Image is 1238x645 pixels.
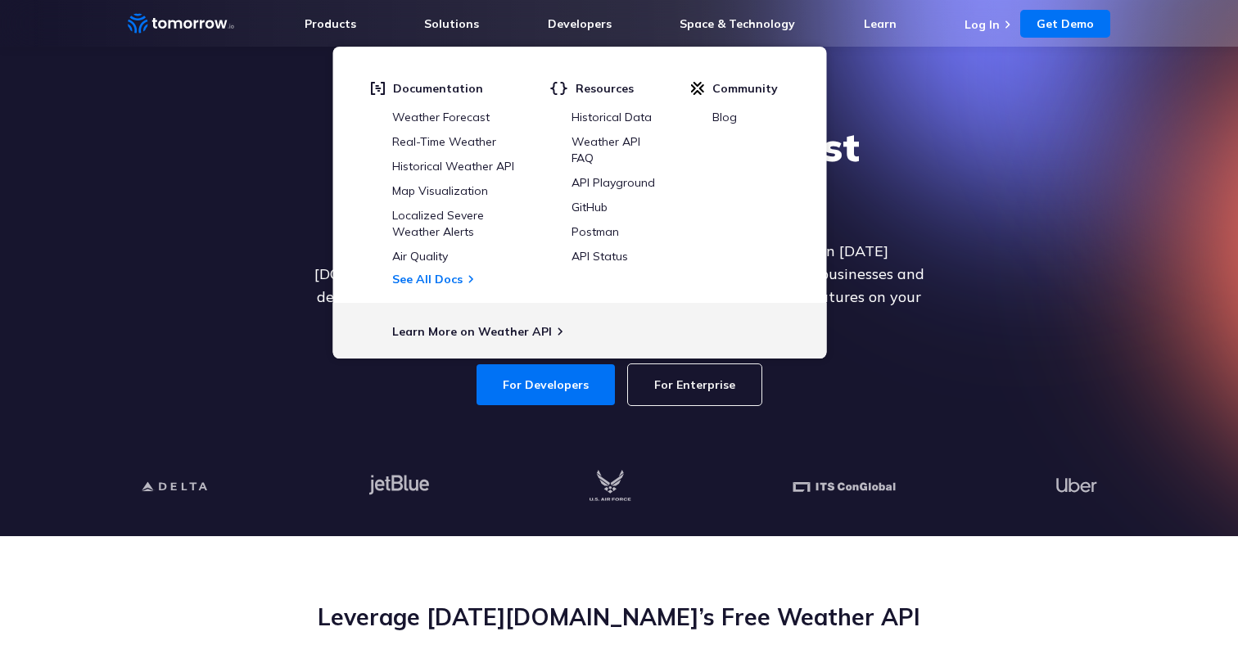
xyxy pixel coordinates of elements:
a: Postman [572,224,619,239]
a: Get Demo [1020,10,1110,38]
a: Learn More on Weather API [392,324,552,339]
a: Home link [128,11,234,36]
img: doc.svg [370,81,385,96]
a: Blog [712,110,737,124]
a: Map Visualization [392,183,488,198]
a: Historical Data [572,110,652,124]
a: Learn [864,16,897,31]
a: Weather Forecast [392,110,490,124]
a: Solutions [424,16,479,31]
a: For Developers [477,364,615,405]
a: Products [305,16,356,31]
p: Get reliable and precise weather data through our free API. Count on [DATE][DOMAIN_NAME] for quic... [303,240,935,332]
a: GitHub [572,200,608,214]
a: Weather API FAQ [572,134,640,165]
img: tio-c.svg [690,81,704,96]
a: For Enterprise [628,364,761,405]
a: Developers [548,16,612,31]
a: See All Docs [392,272,463,286]
a: Localized Severe Weather Alerts [392,208,484,239]
a: Log In [965,17,1000,32]
a: Real-Time Weather [392,134,496,149]
h1: Explore the World’s Best Weather API [303,122,935,220]
img: brackets.svg [549,81,567,96]
a: API Status [572,249,628,264]
span: Resources [576,81,634,96]
span: Community [712,81,778,96]
a: Space & Technology [680,16,795,31]
a: API Playground [572,175,655,190]
h2: Leverage [DATE][DOMAIN_NAME]’s Free Weather API [128,602,1110,633]
a: Air Quality [392,249,448,264]
a: Historical Weather API [392,159,514,174]
span: Documentation [393,81,483,96]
